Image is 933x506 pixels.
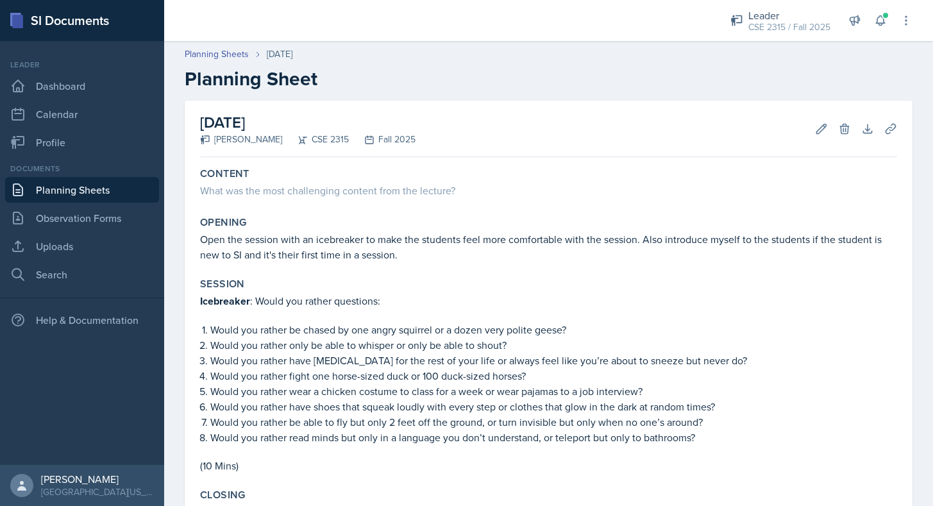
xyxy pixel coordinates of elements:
a: Observation Forms [5,205,159,231]
h2: [DATE] [200,111,416,134]
p: Would you rather have [MEDICAL_DATA] for the rest of your life or always feel like you’re about t... [210,353,897,368]
a: Profile [5,130,159,155]
a: Uploads [5,233,159,259]
div: CSE 2315 / Fall 2025 [748,21,830,34]
p: Would you rather read minds but only in a language you don’t understand, or teleport but only to ... [210,430,897,445]
div: [DATE] [267,47,292,61]
div: Documents [5,163,159,174]
div: What was the most challenging content from the lecture? [200,183,897,198]
strong: Icebreaker [200,294,250,308]
div: CSE 2315 [282,133,349,146]
div: Leader [748,8,830,23]
div: [GEOGRAPHIC_DATA][US_STATE] [41,485,154,498]
a: Planning Sheets [5,177,159,203]
div: [PERSON_NAME] [200,133,282,146]
p: : Would you rather questions: [200,293,897,309]
div: Fall 2025 [349,133,416,146]
a: Dashboard [5,73,159,99]
div: [PERSON_NAME] [41,473,154,485]
a: Search [5,262,159,287]
label: Opening [200,216,247,229]
p: Would you rather be chased by one angry squirrel or a dozen very polite geese? [210,322,897,337]
p: Would you rather be able to fly but only 2 feet off the ground, or turn invisible but only when n... [210,414,897,430]
a: Calendar [5,101,159,127]
label: Content [200,167,249,180]
label: Closing [200,489,246,502]
p: Open the session with an icebreaker to make the students feel more comfortable with the session. ... [200,232,897,262]
a: Planning Sheets [185,47,249,61]
h2: Planning Sheet [185,67,912,90]
div: Help & Documentation [5,307,159,333]
p: (10 Mins) [200,458,897,473]
div: Leader [5,59,159,71]
p: Would you rather only be able to whisper or only be able to shout? [210,337,897,353]
p: Would you rather fight one horse-sized duck or 100 duck-sized horses? [210,368,897,384]
label: Session [200,278,245,291]
p: Would you rather have shoes that squeak loudly with every step or clothes that glow in the dark a... [210,399,897,414]
p: Would you rather wear a chicken costume to class for a week or wear pajamas to a job interview? [210,384,897,399]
